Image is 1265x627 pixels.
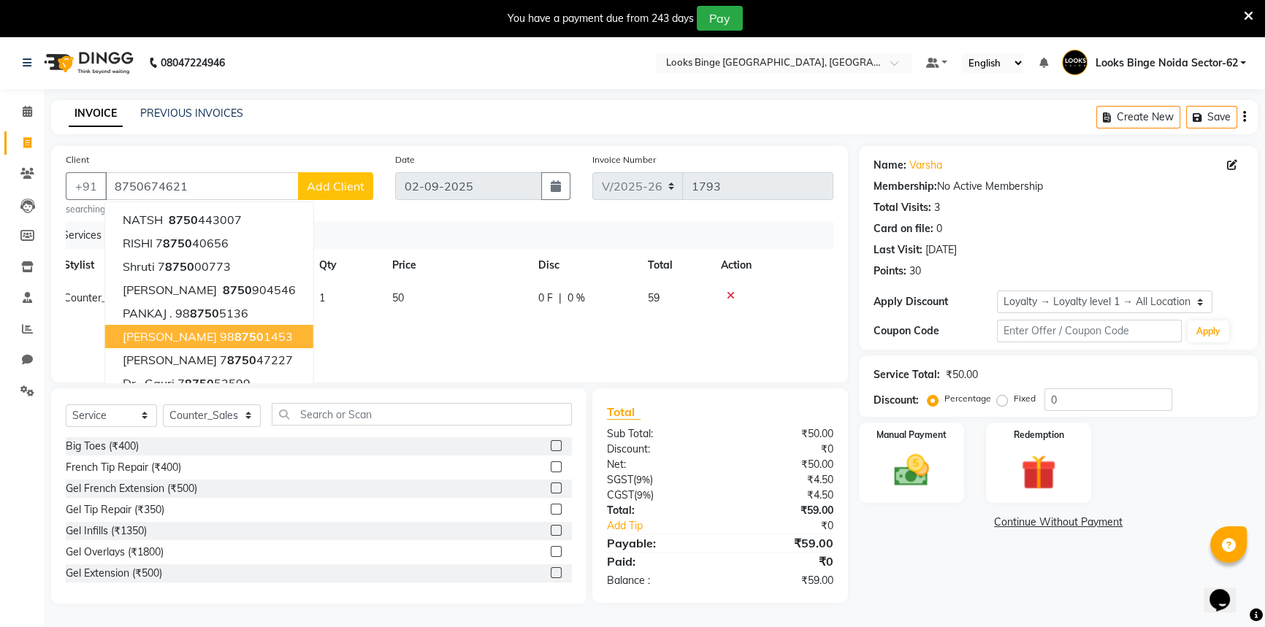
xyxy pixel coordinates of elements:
div: French Tip Repair (₹400) [66,460,181,475]
span: SGST [607,473,633,486]
span: 0 % [567,291,585,306]
div: ₹0 [741,518,844,534]
button: Apply [1188,320,1229,342]
span: 59 [648,291,660,304]
ngb-highlight: 7 00773 [158,259,231,274]
div: Card on file: [874,221,933,236]
span: [PERSON_NAME] [123,282,217,297]
div: Payable: [596,534,720,552]
span: CGST [607,488,634,501]
a: Continue Without Payment [862,515,1255,530]
th: Total [639,249,712,282]
b: 08047224946 [161,42,225,83]
span: 8750 [227,353,256,367]
img: logo [37,42,137,83]
span: dr . gauri [123,376,175,391]
div: Coupon Code [874,323,997,339]
iframe: chat widget [1204,569,1250,612]
div: You have a payment due from 243 days [508,11,694,26]
div: Paid: [596,553,720,570]
img: _cash.svg [883,450,940,491]
div: No Active Membership [874,179,1243,194]
input: Search by Name/Mobile/Email/Code [105,172,299,200]
span: [PERSON_NAME] [123,329,217,344]
img: _gift.svg [1010,450,1067,494]
div: ₹59.00 [720,534,844,552]
ngb-highlight: 904546 [220,282,296,297]
div: Name: [874,158,906,173]
span: shruti [123,259,155,274]
span: [PERSON_NAME] [123,353,217,367]
a: INVOICE [69,101,123,127]
span: 1 [319,291,325,304]
span: Total [607,404,641,420]
a: PREVIOUS INVOICES [140,107,243,120]
div: Gel Tip Repair (₹350) [66,502,164,518]
div: Services [56,222,833,249]
span: 8750 [169,212,198,227]
small: searching... [66,203,373,216]
div: Apply Discount [874,294,997,309]
div: ₹59.00 [720,573,844,588]
span: Looks Binge Noida Sector-62 [1095,55,1237,71]
ngb-highlight: 443007 [166,212,242,227]
div: 0 [936,221,942,236]
div: ₹50.00 [720,457,844,472]
input: Enter Offer / Coupon Code [997,320,1182,342]
span: 8750 [165,259,194,274]
span: 8750 [234,329,264,344]
a: Add Tip [596,518,741,534]
ngb-highlight: 7 40656 [156,236,229,250]
ngb-highlight: 98 1453 [220,329,293,344]
div: ₹4.50 [720,472,844,488]
div: Last Visit: [874,242,922,258]
th: Price [383,249,530,282]
label: Redemption [1014,428,1064,442]
span: 9% [637,489,651,501]
div: Big Toes (₹400) [66,439,139,454]
div: ₹50.00 [946,367,978,382]
span: PANKAJ . [123,306,172,320]
th: Disc [530,249,639,282]
span: 50 [392,291,404,304]
div: 30 [909,264,921,279]
ngb-highlight: 7 52599 [177,376,251,391]
th: Action [712,249,822,282]
div: ( ) [596,472,720,488]
button: Pay [697,6,743,31]
div: ₹0 [720,442,844,457]
a: Varsha [909,158,942,173]
div: Gel Infills (₹1350) [66,523,147,539]
button: Save [1186,106,1237,128]
span: Counter_Sales [64,291,132,304]
div: ₹50.00 [720,426,844,442]
span: 9% [636,474,650,485]
label: Percentage [944,392,991,405]
span: Add Client [307,179,364,193]
th: Qty [310,249,383,282]
label: Fixed [1014,392,1036,405]
ngb-highlight: 98 5136 [175,306,248,320]
span: 8750 [163,236,192,250]
input: Search or Scan [272,403,572,426]
span: | [559,291,562,306]
div: Balance : [596,573,720,588]
label: Invoice Number [592,153,656,166]
label: Manual Payment [876,428,947,442]
div: ( ) [596,488,720,503]
div: Net: [596,457,720,472]
div: Sub Total: [596,426,720,442]
label: Date [395,153,415,166]
div: Points: [874,264,906,279]
div: Total Visits: [874,200,931,215]
div: ₹4.50 [720,488,844,503]
button: +91 [66,172,107,200]
div: Discount: [596,442,720,457]
ngb-highlight: 7 47227 [220,353,293,367]
span: 8750 [185,376,214,391]
div: Gel Overlays (₹1800) [66,545,164,560]
img: Looks Binge Noida Sector-62 [1062,50,1088,75]
div: Gel French Extension (₹500) [66,481,197,496]
div: Service Total: [874,367,940,382]
div: ₹0 [720,553,844,570]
